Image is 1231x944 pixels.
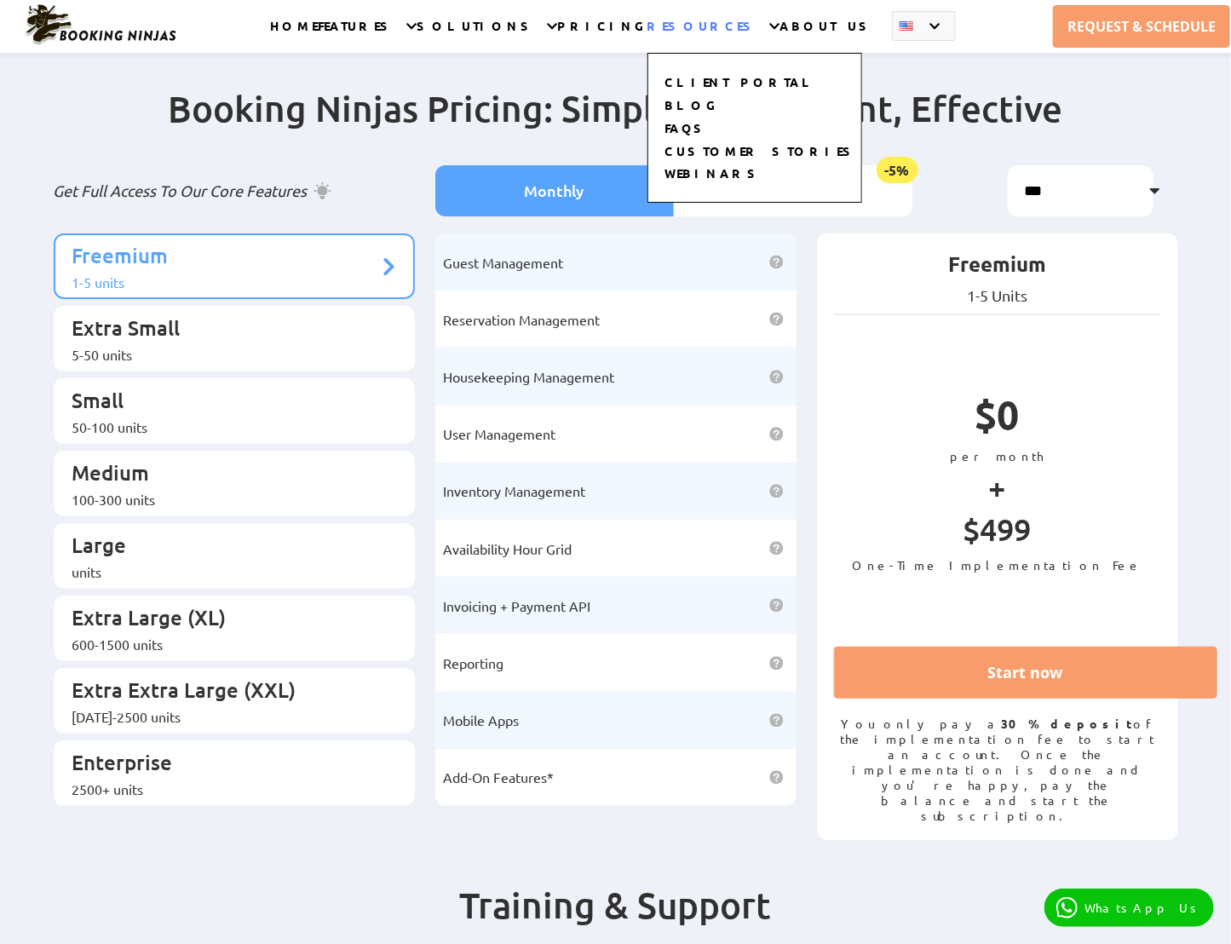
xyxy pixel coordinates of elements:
h2: Booking Ninjas Pricing: Simple, Transparent, Effective [54,86,1178,165]
p: Extra Extra Large (XXL) [72,676,379,708]
a: BLOG [665,97,719,115]
strong: 30% deposit [1002,716,1134,731]
span: Invoicing + Payment API [444,597,591,614]
li: Annualy [674,165,912,216]
p: One-Time Implementation Fee [834,557,1161,573]
div: units [72,563,379,580]
span: Housekeeping Management [444,368,615,385]
a: RESOURCES [647,18,759,53]
p: $499 [834,510,1161,557]
span: Mobile Apps [444,711,520,728]
a: WhatsApp Us [1044,889,1214,927]
span: Availability Hour Grid [444,540,572,557]
img: help icon [769,370,784,384]
img: help icon [769,541,784,555]
p: + [834,463,1161,510]
div: 2500+ units [72,780,379,797]
img: help icon [769,656,784,671]
span: Inventory Management [444,482,586,499]
span: Add-On Features* [444,768,555,786]
p: 1-5 Units [834,286,1161,305]
img: help icon [769,713,784,728]
div: 1-5 units [72,273,379,291]
a: Start now [834,647,1217,699]
img: help icon [769,312,784,326]
img: help icon [769,255,784,269]
p: Get Full Access To Our Core Features [54,181,415,201]
span: -5% [877,157,918,183]
a: WEBINARS [665,165,763,183]
a: SOLUTIONS [417,18,537,53]
p: WhatsApp Us [1084,901,1202,915]
img: help icon [769,598,784,613]
a: FAQS [665,120,710,138]
a: HOME [271,18,319,53]
span: Reservation Management [444,311,601,328]
a: CLIENT PORTAL [665,74,817,92]
img: help icon [769,770,784,785]
a: CUSTOMER STORIES [665,143,859,161]
p: Enterprise [72,749,379,780]
div: [DATE]-2500 units [72,708,379,725]
p: $0 [834,389,1161,448]
span: Reporting [444,654,504,671]
p: Small [72,387,379,418]
p: Large [72,532,379,563]
a: ABOUT US [780,18,875,53]
li: Monthly [435,165,674,216]
img: help icon [769,427,784,441]
div: 600-1500 units [72,636,379,653]
p: Medium [72,459,379,491]
p: Freemium [834,250,1161,286]
p: Extra Small [72,314,379,346]
div: 5-50 units [72,346,379,363]
span: User Management [444,425,556,442]
p: Extra Large (XL) [72,604,379,636]
p: You only pay a of the implementation fee to start an account. Once the implementation is done and... [834,716,1161,823]
p: Freemium [72,242,379,273]
div: 50-100 units [72,418,379,435]
img: help icon [769,484,784,498]
a: FEATURES [319,18,396,53]
span: Guest Management [444,254,564,271]
p: per month [834,448,1161,463]
a: PRICING [558,18,647,53]
div: 100-300 units [72,491,379,508]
